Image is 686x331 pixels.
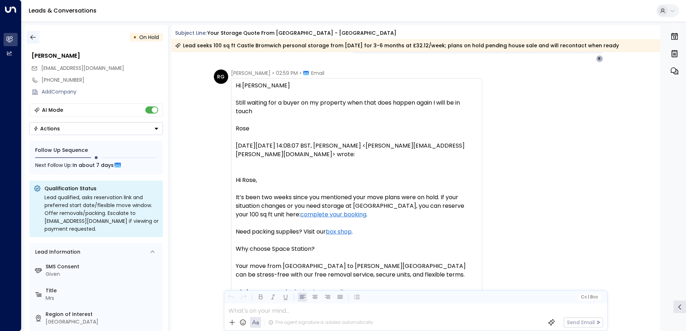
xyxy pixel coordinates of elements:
div: [PERSON_NAME] [32,52,163,60]
span: 02:59 PM [276,69,298,77]
a: complete your booking [300,210,366,219]
label: Region of Interest [46,311,160,318]
div: Your storage quote from [GEOGRAPHIC_DATA] - [GEOGRAPHIC_DATA] [207,29,396,37]
div: Lead Information [33,248,80,256]
span: | [588,294,589,299]
div: Still waiting for a buyer on my property when that does happen again I will be in touch [236,99,478,116]
div: Rose [236,124,478,133]
div: • [133,31,137,44]
span: [PERSON_NAME] [231,69,271,77]
span: Email [311,69,324,77]
button: Undo [226,293,235,302]
span: • [300,69,301,77]
p: Qualification Status [44,185,159,192]
div: AddCompany [42,88,163,96]
div: Mrs [46,294,160,302]
div: Next Follow Up: [35,161,157,169]
label: Title [46,287,160,294]
label: SMS Consent [46,263,160,270]
div: Actions [33,125,60,132]
span: • [272,69,274,77]
div: R [596,55,603,62]
div: Lead qualified, asks reservation link and preferred start date/flexible move window. Offer remova... [44,193,159,233]
span: On Hold [139,34,159,41]
button: Actions [29,122,163,135]
span: [EMAIL_ADDRESS][DOMAIN_NAME] [41,64,124,72]
div: Follow Up Sequence [35,147,157,154]
div: The agent signature is added automatically [268,319,373,326]
div: [DATE][DATE] 14:08:07 BST, [PERSON_NAME] <[PERSON_NAME][EMAIL_ADDRESS][PERSON_NAME][DOMAIN_NAME]>... [236,141,478,159]
span: In about 7 days [72,161,114,169]
a: box shop [326,227,352,236]
span: rosegalloway@sky.com [41,64,124,72]
div: RG [214,69,228,84]
button: Cc|Bcc [578,294,601,301]
div: Given [46,270,160,278]
div: [GEOGRAPHIC_DATA] [46,318,160,326]
div: Button group with a nested menu [29,122,163,135]
span: Cc Bcc [581,294,598,299]
div: AI Mode [42,106,63,114]
div: [PHONE_NUMBER] [42,76,163,84]
a: Leads & Conversations [29,6,97,15]
div: Hi [PERSON_NAME] [236,81,478,90]
button: Redo [239,293,248,302]
span: Subject Line: [175,29,207,37]
div: Lead seeks 100 sq ft Castle Bromwich personal storage from [DATE] for 3-6 months at £32.12/week; ... [175,42,619,49]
